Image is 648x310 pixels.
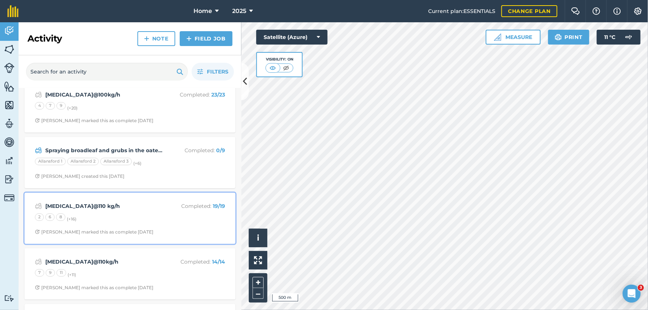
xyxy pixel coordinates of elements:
[207,68,228,76] span: Filters
[266,56,294,62] div: Visibility: On
[67,105,78,111] small: (+ 20 )
[268,64,277,72] img: svg+xml;base64,PHN2ZyB4bWxucz0iaHR0cDovL3d3dy53My5vcmcvMjAwMC9zdmciIHdpZHRoPSI1MCIgaGVpZ2h0PSI0MC...
[253,288,264,299] button: –
[67,158,99,165] div: Allansford 2
[46,102,55,110] div: 7
[35,269,44,277] div: 7
[35,146,42,155] img: svg+xml;base64,PD94bWwgdmVyc2lvbj0iMS4wIiBlbmNvZGluZz0idXRmLTgiPz4KPCEtLSBHZW5lcmF0b3I6IEFkb2JlIE...
[45,213,55,221] div: 6
[571,7,580,15] img: Two speech bubbles overlapping with the left bubble in the forefront
[29,86,231,128] a: [MEDICAL_DATA]@100kg/hCompleted: 23/23479(+20)Clock with arrow pointing clockwise[PERSON_NAME] ma...
[35,285,153,291] div: [PERSON_NAME] marked this as complete [DATE]
[256,30,328,45] button: Satellite (Azure)
[548,30,590,45] button: Print
[45,146,163,154] strong: Spraying broadleaf and grubs in the oaten vetch
[212,258,225,265] strong: 14 / 14
[216,147,225,154] strong: 0 / 9
[35,213,44,221] div: 2
[4,118,14,129] img: svg+xml;base64,PD94bWwgdmVyc2lvbj0iMS4wIiBlbmNvZGluZz0idXRmLTgiPz4KPCEtLSBHZW5lcmF0b3I6IEFkb2JlIE...
[486,30,541,45] button: Measure
[4,174,14,185] img: svg+xml;base64,PD94bWwgdmVyc2lvbj0iMS4wIiBlbmNvZGluZz0idXRmLTgiPz4KPCEtLSBHZW5lcmF0b3I6IEFkb2JlIE...
[35,174,40,179] img: Clock with arrow pointing clockwise
[249,229,267,247] button: i
[56,102,66,110] div: 9
[232,7,247,16] span: 2025
[4,155,14,166] img: svg+xml;base64,PD94bWwgdmVyc2lvbj0iMS4wIiBlbmNvZGluZz0idXRmLTgiPz4KPCEtLSBHZW5lcmF0b3I6IEFkb2JlIE...
[4,44,14,55] img: svg+xml;base64,PHN2ZyB4bWxucz0iaHR0cDovL3d3dy53My5vcmcvMjAwMC9zdmciIHdpZHRoPSI1NiIgaGVpZ2h0PSI2MC...
[501,5,557,17] a: Change plan
[623,285,641,303] iframe: Intercom live chat
[281,64,291,72] img: svg+xml;base64,PHN2ZyB4bWxucz0iaHR0cDovL3d3dy53My5vcmcvMjAwMC9zdmciIHdpZHRoPSI1MCIgaGVpZ2h0PSI0MC...
[166,146,225,154] p: Completed :
[35,90,42,99] img: svg+xml;base64,PD94bWwgdmVyc2lvbj0iMS4wIiBlbmNvZGluZz0idXRmLTgiPz4KPCEtLSBHZW5lcmF0b3I6IEFkb2JlIE...
[194,7,212,16] span: Home
[45,202,163,210] strong: [MEDICAL_DATA]@110 kg/h
[45,258,163,266] strong: [MEDICAL_DATA]@110kg/h
[29,141,231,184] a: Spraying broadleaf and grubs in the oaten vetchCompleted: 0/9Allansford 1Allansford 2Allansford 3...
[180,31,232,46] a: Field Job
[604,30,615,45] span: 11 ° C
[67,217,76,222] small: (+ 16 )
[133,161,141,166] small: (+ 6 )
[186,34,192,43] img: svg+xml;base64,PHN2ZyB4bWxucz0iaHR0cDovL3d3dy53My5vcmcvMjAwMC9zdmciIHdpZHRoPSIxNCIgaGVpZ2h0PSIyNC...
[35,158,66,165] div: Allansford 1
[166,202,225,210] p: Completed :
[35,285,40,290] img: Clock with arrow pointing clockwise
[27,33,62,45] h2: Activity
[56,269,66,277] div: 11
[29,197,231,239] a: [MEDICAL_DATA]@110 kg/hCompleted: 19/19268(+16)Clock with arrow pointing clockwise[PERSON_NAME] m...
[4,63,14,73] img: svg+xml;base64,PD94bWwgdmVyc2lvbj0iMS4wIiBlbmNvZGluZz0idXRmLTgiPz4KPCEtLSBHZW5lcmF0b3I6IEFkb2JlIE...
[7,5,19,17] img: fieldmargin Logo
[257,233,259,242] span: i
[253,277,264,288] button: +
[592,7,601,15] img: A question mark icon
[211,91,225,98] strong: 23 / 23
[35,118,153,124] div: [PERSON_NAME] marked this as complete [DATE]
[29,253,231,295] a: [MEDICAL_DATA]@110kg/hCompleted: 14/147911(+11)Clock with arrow pointing clockwise[PERSON_NAME] m...
[46,269,55,277] div: 9
[144,34,149,43] img: svg+xml;base64,PHN2ZyB4bWxucz0iaHR0cDovL3d3dy53My5vcmcvMjAwMC9zdmciIHdpZHRoPSIxNCIgaGVpZ2h0PSIyNC...
[56,213,65,221] div: 8
[4,193,14,203] img: svg+xml;base64,PD94bWwgdmVyc2lvbj0iMS4wIiBlbmNvZGluZz0idXRmLTgiPz4KPCEtLSBHZW5lcmF0b3I6IEFkb2JlIE...
[137,31,175,46] a: Note
[68,273,76,278] small: (+ 11 )
[4,25,14,36] img: svg+xml;base64,PD94bWwgdmVyc2lvbj0iMS4wIiBlbmNvZGluZz0idXRmLTgiPz4KPCEtLSBHZW5lcmF0b3I6IEFkb2JlIE...
[45,91,163,99] strong: [MEDICAL_DATA]@100kg/h
[4,137,14,148] img: svg+xml;base64,PD94bWwgdmVyc2lvbj0iMS4wIiBlbmNvZGluZz0idXRmLTgiPz4KPCEtLSBHZW5lcmF0b3I6IEFkb2JlIE...
[597,30,641,45] button: 11 °C
[35,173,124,179] div: [PERSON_NAME] created this [DATE]
[35,202,42,211] img: svg+xml;base64,PD94bWwgdmVyc2lvbj0iMS4wIiBlbmNvZGluZz0idXRmLTgiPz4KPCEtLSBHZW5lcmF0b3I6IEFkb2JlIE...
[4,99,14,111] img: svg+xml;base64,PHN2ZyB4bWxucz0iaHR0cDovL3d3dy53My5vcmcvMjAwMC9zdmciIHdpZHRoPSI1NiIgaGVpZ2h0PSI2MC...
[428,7,495,15] span: Current plan : ESSENTIALS
[35,118,40,123] img: Clock with arrow pointing clockwise
[254,256,262,264] img: Four arrows, one pointing top left, one top right, one bottom right and the last bottom left
[35,257,42,266] img: svg+xml;base64,PD94bWwgdmVyc2lvbj0iMS4wIiBlbmNvZGluZz0idXRmLTgiPz4KPCEtLSBHZW5lcmF0b3I6IEFkb2JlIE...
[613,7,621,16] img: svg+xml;base64,PHN2ZyB4bWxucz0iaHR0cDovL3d3dy53My5vcmcvMjAwMC9zdmciIHdpZHRoPSIxNyIgaGVpZ2h0PSIxNy...
[166,258,225,266] p: Completed :
[35,229,40,234] img: Clock with arrow pointing clockwise
[35,229,153,235] div: [PERSON_NAME] marked this as complete [DATE]
[621,30,636,45] img: svg+xml;base64,PD94bWwgdmVyc2lvbj0iMS4wIiBlbmNvZGluZz0idXRmLTgiPz4KPCEtLSBHZW5lcmF0b3I6IEFkb2JlIE...
[638,285,644,291] span: 3
[100,158,132,165] div: Allansford 3
[4,81,14,92] img: svg+xml;base64,PHN2ZyB4bWxucz0iaHR0cDovL3d3dy53My5vcmcvMjAwMC9zdmciIHdpZHRoPSI1NiIgaGVpZ2h0PSI2MC...
[166,91,225,99] p: Completed :
[4,295,14,302] img: svg+xml;base64,PD94bWwgdmVyc2lvbj0iMS4wIiBlbmNvZGluZz0idXRmLTgiPz4KPCEtLSBHZW5lcmF0b3I6IEFkb2JlIE...
[494,33,501,41] img: Ruler icon
[634,7,642,15] img: A cog icon
[26,63,188,81] input: Search for an activity
[192,63,234,81] button: Filters
[176,67,183,76] img: svg+xml;base64,PHN2ZyB4bWxucz0iaHR0cDovL3d3dy53My5vcmcvMjAwMC9zdmciIHdpZHRoPSIxOSIgaGVpZ2h0PSIyNC...
[35,102,44,110] div: 4
[213,203,225,209] strong: 19 / 19
[555,33,562,42] img: svg+xml;base64,PHN2ZyB4bWxucz0iaHR0cDovL3d3dy53My5vcmcvMjAwMC9zdmciIHdpZHRoPSIxOSIgaGVpZ2h0PSIyNC...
